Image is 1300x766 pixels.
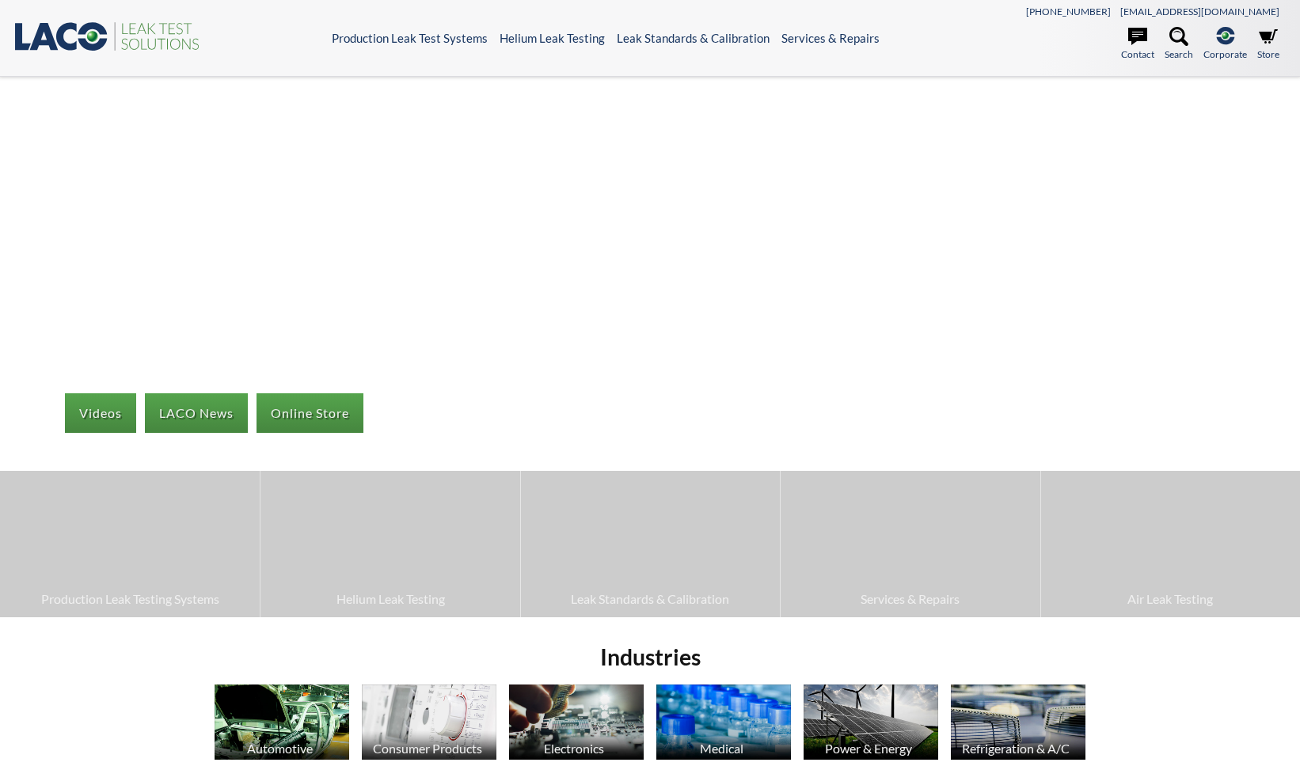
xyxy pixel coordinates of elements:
[804,684,938,760] img: Solar Panels image
[359,741,495,756] div: Consumer Products
[507,741,642,756] div: Electronics
[65,393,136,433] a: Videos
[951,684,1085,764] a: Refrigeration & A/C HVAC Products image
[948,741,1084,756] div: Refrigeration & A/C
[257,393,363,433] a: Online Store
[654,741,789,756] div: Medical
[362,684,496,760] img: Consumer Products image
[509,684,644,760] img: Electronics image
[781,31,880,45] a: Services & Repairs
[8,589,252,609] span: Production Leak Testing Systems
[804,684,938,764] a: Power & Energy Solar Panels image
[1165,27,1193,62] a: Search
[1041,471,1300,616] a: Air Leak Testing
[656,684,791,760] img: Medicine Bottle image
[212,741,348,756] div: Automotive
[1026,6,1111,17] a: [PHONE_NUMBER]
[362,684,496,764] a: Consumer Products Consumer Products image
[332,31,488,45] a: Production Leak Test Systems
[1049,589,1292,609] span: Air Leak Testing
[500,31,605,45] a: Helium Leak Testing
[1120,6,1279,17] a: [EMAIL_ADDRESS][DOMAIN_NAME]
[215,684,349,764] a: Automotive Automotive Industry image
[1203,47,1247,62] span: Corporate
[260,471,519,616] a: Helium Leak Testing
[951,684,1085,760] img: HVAC Products image
[781,471,1040,616] a: Services & Repairs
[617,31,770,45] a: Leak Standards & Calibration
[801,741,937,756] div: Power & Energy
[1121,27,1154,62] a: Contact
[509,684,644,764] a: Electronics Electronics image
[208,643,1092,672] h2: Industries
[656,684,791,764] a: Medical Medicine Bottle image
[529,589,772,609] span: Leak Standards & Calibration
[268,589,511,609] span: Helium Leak Testing
[521,471,780,616] a: Leak Standards & Calibration
[145,393,248,433] a: LACO News
[789,589,1032,609] span: Services & Repairs
[215,684,349,760] img: Automotive Industry image
[1257,27,1279,62] a: Store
